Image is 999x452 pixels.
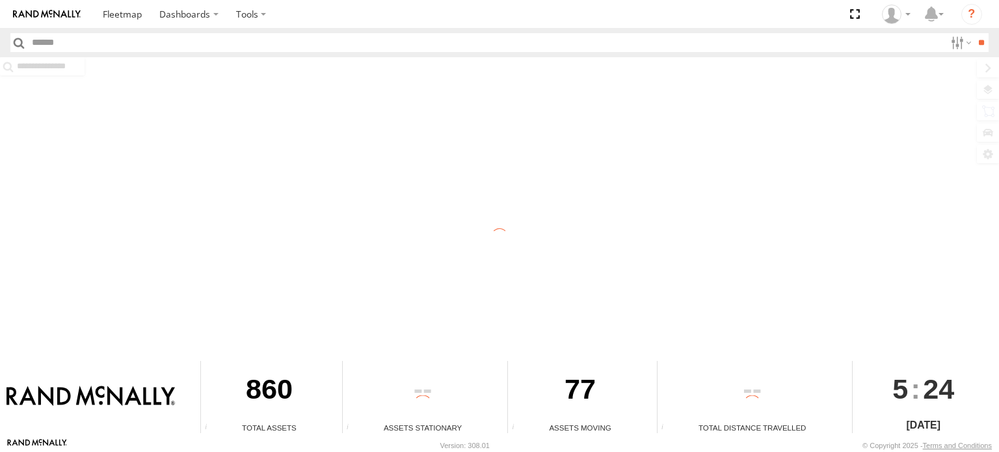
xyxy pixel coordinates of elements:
[658,423,677,433] div: Total distance travelled by all assets within specified date range and applied filters
[892,361,908,417] span: 5
[961,4,982,25] i: ?
[343,422,503,433] div: Assets Stationary
[853,361,994,417] div: :
[923,442,992,449] a: Terms and Conditions
[862,442,992,449] div: © Copyright 2025 -
[508,422,652,433] div: Assets Moving
[201,423,220,433] div: Total number of Enabled Assets
[508,423,527,433] div: Total number of assets current in transit.
[946,33,974,52] label: Search Filter Options
[7,439,67,452] a: Visit our Website
[201,361,338,422] div: 860
[13,10,81,19] img: rand-logo.svg
[201,422,338,433] div: Total Assets
[923,361,954,417] span: 24
[7,386,175,408] img: Rand McNally
[440,442,490,449] div: Version: 308.01
[877,5,915,24] div: Jose Goitia
[343,423,362,433] div: Total number of assets current stationary.
[853,418,994,433] div: [DATE]
[508,361,652,422] div: 77
[658,422,847,433] div: Total Distance Travelled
